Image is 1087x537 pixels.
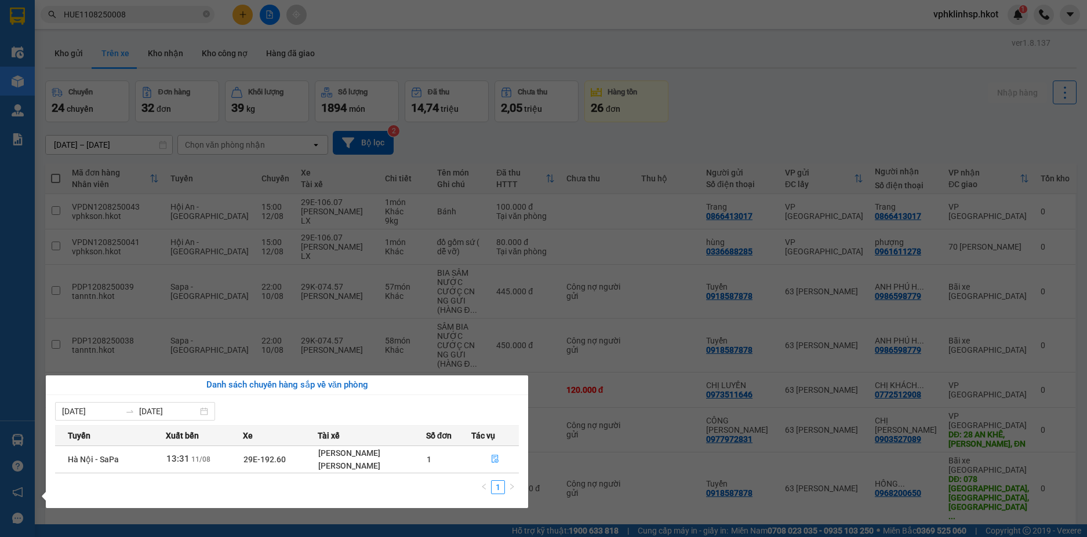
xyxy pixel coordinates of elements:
[426,429,452,442] span: Số đơn
[243,455,286,464] span: 29E-192.60
[427,455,431,464] span: 1
[508,483,515,490] span: right
[477,480,491,494] li: Previous Page
[191,455,210,463] span: 11/08
[68,429,90,442] span: Tuyến
[62,405,121,418] input: Từ ngày
[491,480,505,494] li: 1
[125,407,134,416] span: to
[68,455,119,464] span: Hà Nội - SaPa
[166,429,199,442] span: Xuất bến
[318,447,426,459] div: [PERSON_NAME]
[55,378,519,392] div: Danh sách chuyến hàng sắp về văn phòng
[477,480,491,494] button: left
[166,454,190,464] span: 13:31
[139,405,198,418] input: Đến ngày
[492,481,504,494] a: 1
[491,455,499,464] span: file-done
[243,429,253,442] span: Xe
[318,429,340,442] span: Tài xế
[481,483,488,490] span: left
[318,459,426,472] div: [PERSON_NAME]
[125,407,134,416] span: swap-right
[505,480,519,494] li: Next Page
[472,450,518,469] button: file-done
[505,480,519,494] button: right
[471,429,495,442] span: Tác vụ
